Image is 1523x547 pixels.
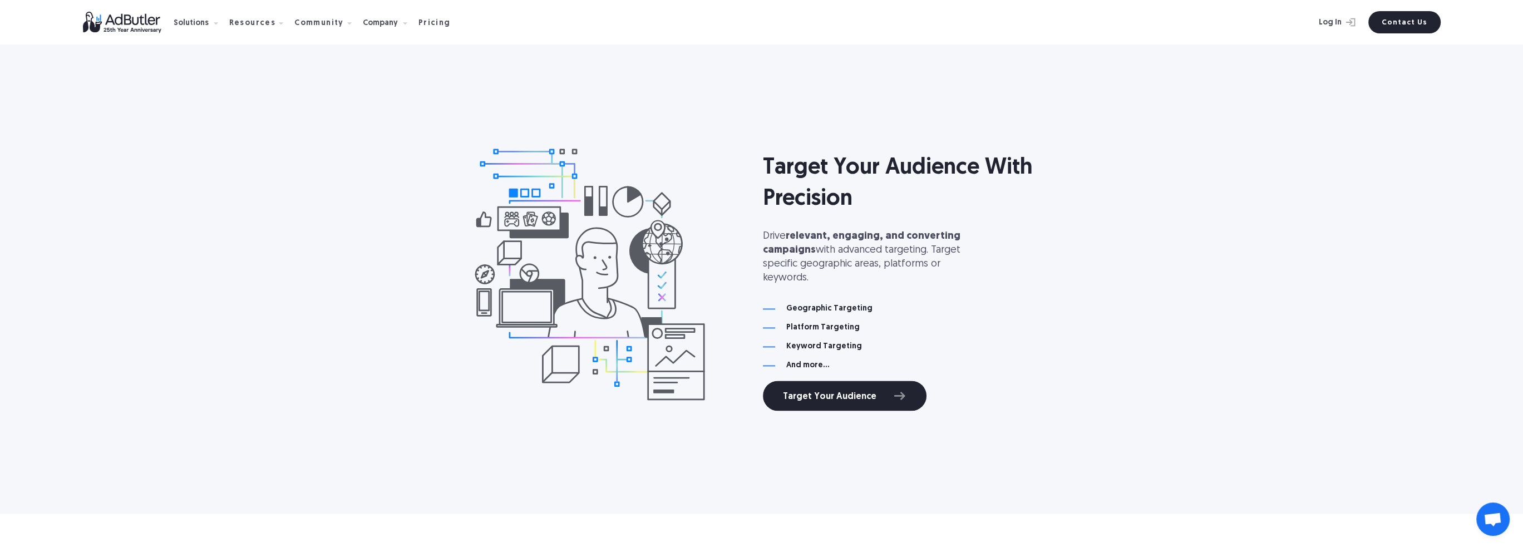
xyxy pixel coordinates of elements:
[363,19,398,27] div: Company
[229,19,276,27] div: Resources
[786,324,860,332] h4: Platform Targeting
[786,343,862,351] h4: Keyword Targeting
[1368,11,1441,33] a: Contact Us
[418,19,451,27] div: Pricing
[763,231,960,255] strong: relevant, engaging, and converting campaigns
[174,19,209,27] div: Solutions
[763,229,985,285] p: Drive with advanced targeting. Target specific geographic areas, platforms or keywords.
[763,152,1069,215] h2: Target Your Audience With Precision
[786,305,873,313] h4: Geographic Targeting
[418,17,460,27] a: Pricing
[294,19,344,27] div: Community
[786,362,829,369] h4: And more...
[1476,502,1510,536] a: Open chat
[763,381,926,411] a: Target Your Audience
[1289,11,1362,33] a: Log In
